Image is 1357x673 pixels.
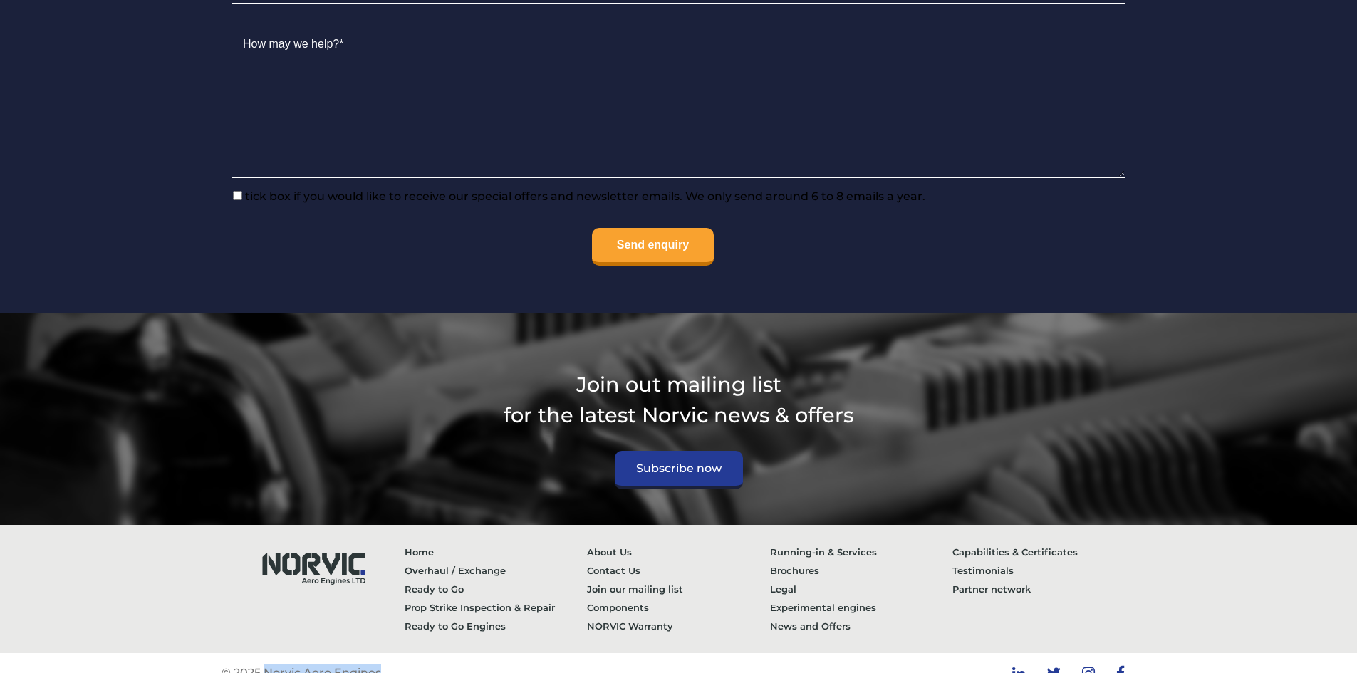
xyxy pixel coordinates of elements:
[405,580,588,598] a: Ready to Go
[233,191,242,200] input: tick box if you would like to receive our special offers and newsletter emails. We only send arou...
[587,598,770,617] a: Components
[587,580,770,598] a: Join our mailing list
[587,617,770,635] a: NORVIC Warranty
[587,561,770,580] a: Contact Us
[770,617,953,635] a: News and Offers
[770,598,953,617] a: Experimental engines
[770,543,953,561] a: Running-in & Services
[592,228,714,266] input: Send enquiry
[770,580,953,598] a: Legal
[405,561,588,580] a: Overhaul / Exchange
[405,543,588,561] a: Home
[615,451,743,489] a: Subscribe now
[952,543,1135,561] a: Capabilities & Certificates
[952,561,1135,580] a: Testimonials
[249,543,377,591] img: Norvic Aero Engines logo
[405,617,588,635] a: Ready to Go Engines
[952,580,1135,598] a: Partner network
[587,543,770,561] a: About Us
[242,189,925,203] span: tick box if you would like to receive our special offers and newsletter emails. We only send arou...
[770,561,953,580] a: Brochures
[405,598,588,617] a: Prop Strike Inspection & Repair
[222,369,1135,430] p: Join out mailing list for the latest Norvic news & offers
